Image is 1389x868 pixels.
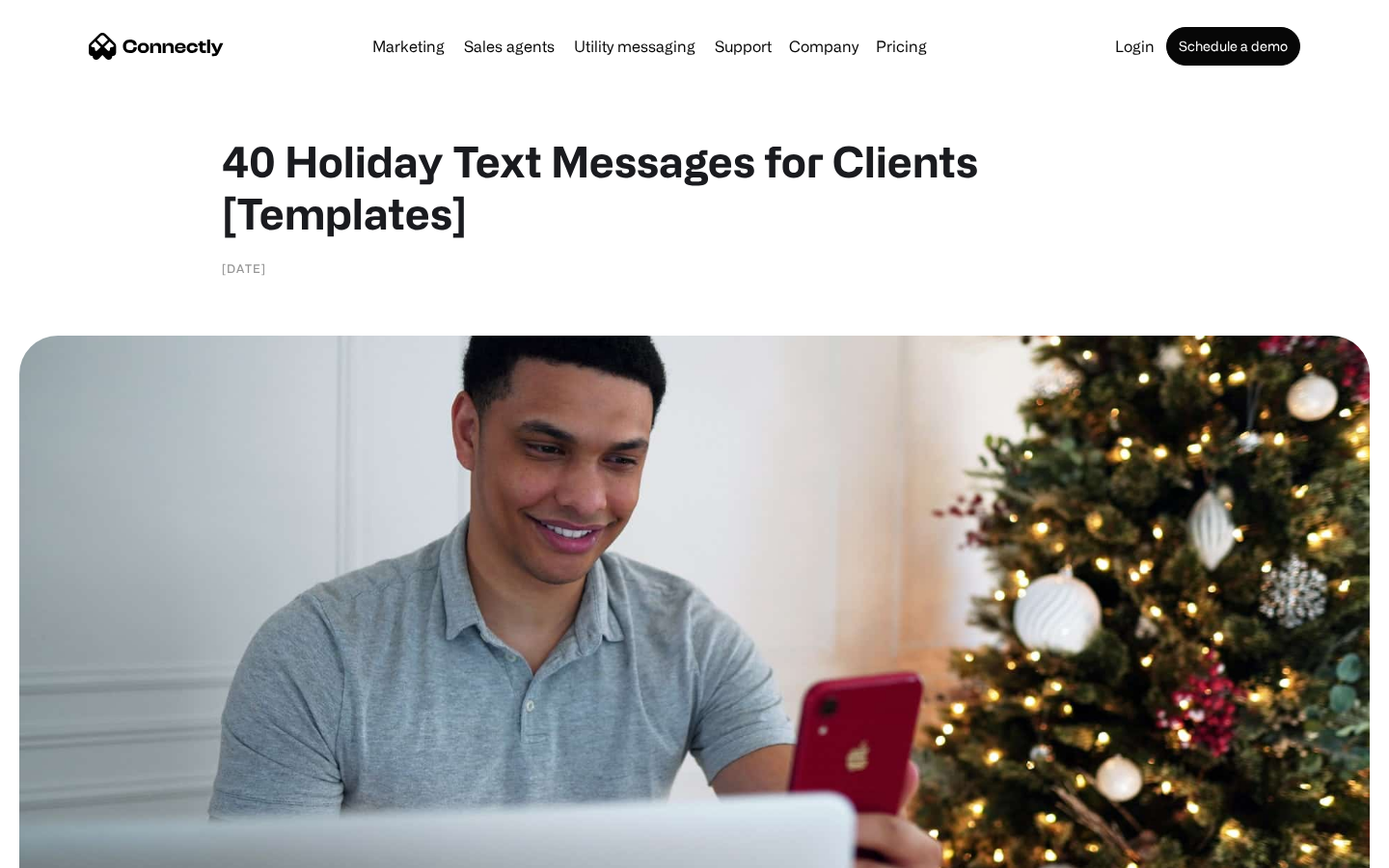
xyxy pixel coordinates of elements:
a: Support [707,39,779,54]
a: Login [1107,39,1162,54]
div: Company [789,33,858,60]
a: Marketing [365,39,452,54]
h1: 40 Holiday Text Messages for Clients [Templates] [222,135,1167,239]
a: Schedule a demo [1166,27,1300,66]
a: Utility messaging [566,39,703,54]
a: Pricing [868,39,935,54]
div: [DATE] [222,258,266,278]
a: Sales agents [456,39,562,54]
